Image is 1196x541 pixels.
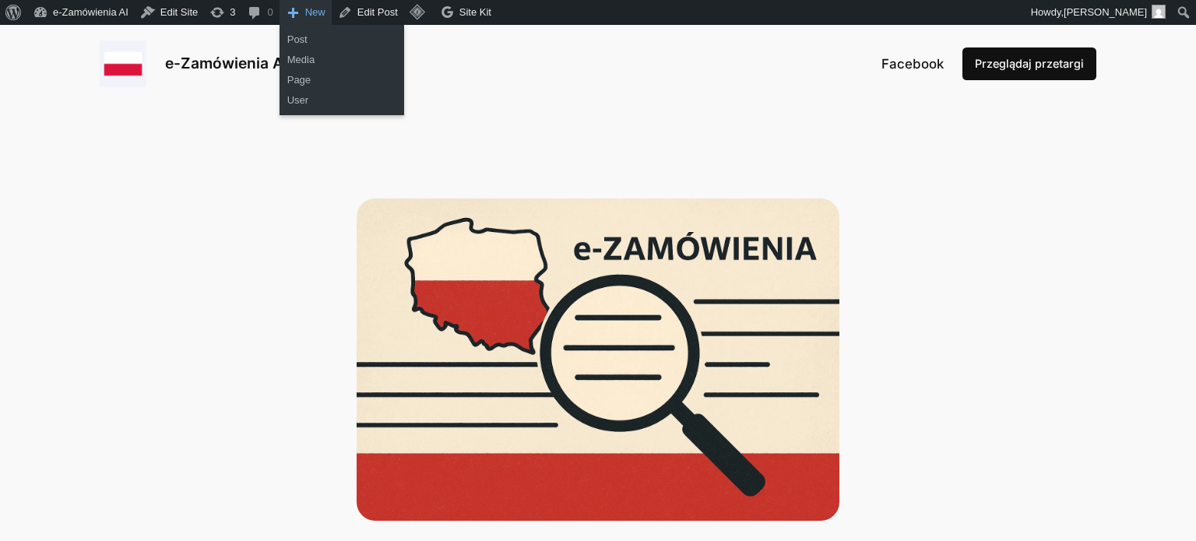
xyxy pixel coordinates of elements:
img: e-Zamówienia AI [100,40,146,87]
a: User [280,90,404,111]
a: Przeglądaj przetargi [962,47,1096,80]
a: Media [280,50,404,70]
a: Page [280,70,404,90]
ul: New [280,25,404,115]
a: Facebook [881,54,944,74]
span: Site Kit [459,6,491,18]
a: Post [280,30,404,50]
nav: Footer menu 2 [881,47,1096,80]
span: [PERSON_NAME] [1064,6,1147,18]
span: Facebook [881,56,944,72]
a: e-Zamówienia AI [165,54,287,72]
